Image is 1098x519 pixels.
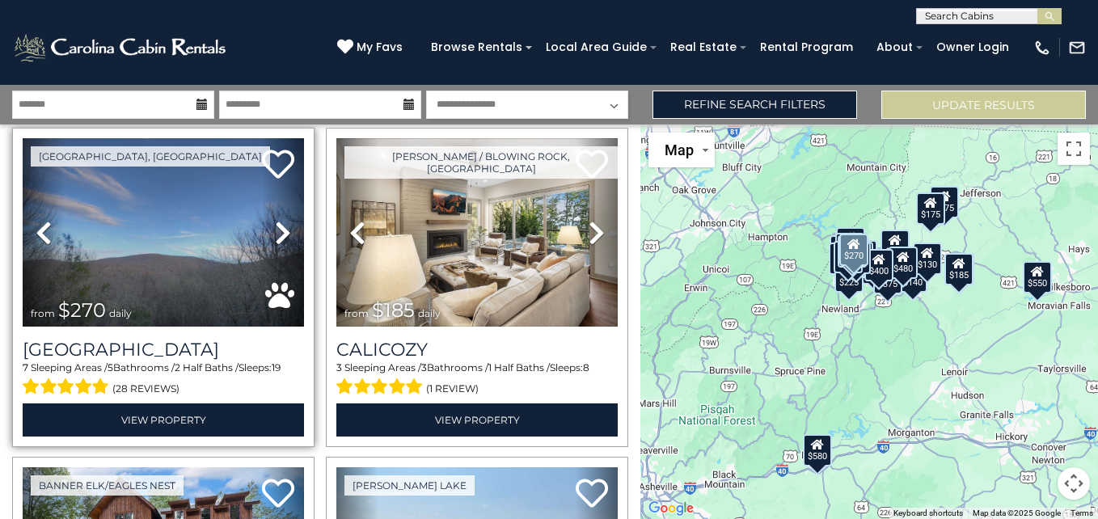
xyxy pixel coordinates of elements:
[336,361,342,373] span: 3
[1024,261,1053,293] div: $550
[829,243,858,275] div: $230
[23,361,28,373] span: 7
[644,498,698,519] img: Google
[109,307,132,319] span: daily
[175,361,239,373] span: 2 Half Baths /
[426,378,479,399] span: (1 review)
[272,361,281,373] span: 19
[12,32,230,64] img: White-1-2.png
[881,230,910,262] div: $349
[839,234,868,266] div: $270
[336,138,618,327] img: thumbnail_167084326.jpeg
[337,39,407,57] a: My Favs
[344,307,369,319] span: from
[31,307,55,319] span: from
[973,508,1061,517] span: Map data ©2025 Google
[930,186,959,218] div: $175
[893,508,963,519] button: Keyboard shortcuts
[881,91,1086,119] button: Update Results
[644,498,698,519] a: Open this area in Google Maps (opens a new window)
[23,138,304,327] img: thumbnail_163276084.jpeg
[112,378,179,399] span: (28 reviews)
[928,35,1017,60] a: Owner Login
[868,35,921,60] a: About
[336,361,618,399] div: Sleeping Areas / Bathrooms / Sleeps:
[648,133,715,167] button: Change map style
[23,339,304,361] h3: Majestic Mountain Haus
[1033,39,1051,57] img: phone-regular-white.png
[1071,508,1093,517] a: Terms
[652,91,857,119] a: Refine Search Filters
[58,298,106,322] span: $270
[418,307,441,319] span: daily
[662,35,745,60] a: Real Estate
[344,475,475,496] a: [PERSON_NAME] Lake
[752,35,861,60] a: Rental Program
[344,146,618,179] a: [PERSON_NAME] / Blowing Rock, [GEOGRAPHIC_DATA]
[583,361,589,373] span: 8
[336,339,618,361] a: Calicozy
[108,361,113,373] span: 5
[336,403,618,437] a: View Property
[944,253,973,285] div: $185
[357,39,403,56] span: My Favs
[23,403,304,437] a: View Property
[665,141,694,158] span: Map
[835,233,864,265] div: $425
[576,477,608,512] a: Add to favorites
[372,298,415,322] span: $185
[31,475,184,496] a: Banner Elk/Eagles Nest
[423,35,530,60] a: Browse Rentals
[1058,133,1090,165] button: Toggle fullscreen view
[1068,39,1086,57] img: mail-regular-white.png
[31,146,270,167] a: [GEOGRAPHIC_DATA], [GEOGRAPHIC_DATA]
[913,243,942,275] div: $130
[834,260,864,293] div: $225
[1058,467,1090,500] button: Map camera controls
[23,339,304,361] a: [GEOGRAPHIC_DATA]
[838,235,867,268] div: $395
[538,35,655,60] a: Local Area Guide
[916,192,945,225] div: $175
[889,247,918,279] div: $480
[864,249,893,281] div: $400
[836,227,865,259] div: $125
[262,477,294,512] a: Add to favorites
[834,241,863,273] div: $424
[421,361,427,373] span: 3
[262,148,294,183] a: Add to favorites
[23,361,304,399] div: Sleeping Areas / Bathrooms / Sleeps:
[488,361,550,373] span: 1 Half Baths /
[803,434,832,466] div: $580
